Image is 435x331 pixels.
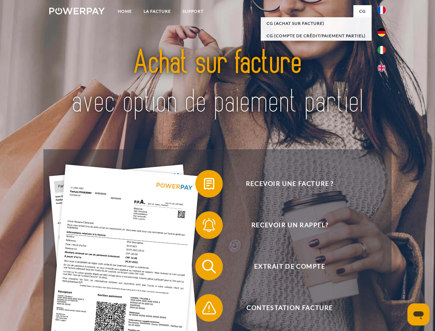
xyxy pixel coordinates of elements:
[261,30,372,42] a: CG (Compte de crédit/paiement partiel)
[195,294,374,322] button: Contestation Facture
[200,299,218,317] img: qb_warning.svg
[377,6,386,14] img: fr
[200,258,218,275] img: qb_search.svg
[205,211,374,239] span: Recevoir un rappel?
[195,170,374,198] button: Recevoir une facture ?
[205,170,374,198] span: Recevoir une facture ?
[112,5,138,18] a: Home
[377,46,386,54] img: it
[205,253,374,280] span: Extrait de compte
[353,5,372,18] a: CG
[261,17,372,30] a: CG (achat sur facture)
[377,28,386,37] img: de
[195,253,374,280] button: Extrait de compte
[49,8,105,14] img: logo-powerpay-white.svg
[377,64,386,72] img: en
[205,294,374,322] span: Contestation Facture
[195,211,374,239] button: Recevoir un rappel?
[177,5,209,18] a: Support
[66,33,369,132] img: title-powerpay_fr.svg
[407,303,429,325] iframe: Bouton de lancement de la fenêtre de messagerie
[138,5,177,18] a: LA FACTURE
[200,175,218,192] img: qb_bill.svg
[200,217,218,234] img: qb_bell.svg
